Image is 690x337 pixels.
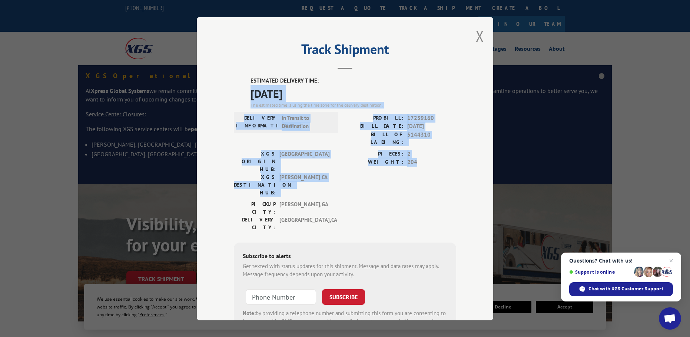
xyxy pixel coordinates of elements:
strong: Note: [243,309,256,316]
label: XGS ORIGIN HUB: [234,150,276,173]
span: Support is online [569,269,631,275]
span: In Transit to Destination [282,114,332,130]
a: Open chat [659,307,681,330]
div: by providing a telephone number and submitting this form you are consenting to be contacted by SM... [243,309,447,334]
div: The estimated time is using the time zone for the delivery destination. [251,101,456,108]
label: WEIGHT: [345,158,404,167]
button: Close modal [476,26,484,46]
button: SUBSCRIBE [322,289,365,304]
span: [DATE] [407,122,456,131]
label: DELIVERY CITY: [234,216,276,231]
span: Questions? Chat with us! [569,258,673,264]
span: [GEOGRAPHIC_DATA] , CA [279,216,329,231]
span: 17259160 [407,114,456,122]
span: 2 [407,150,456,158]
label: XGS DESTINATION HUB: [234,173,276,196]
label: BILL OF LADING: [345,130,404,146]
label: PIECES: [345,150,404,158]
div: Get texted with status updates for this shipment. Message and data rates may apply. Message frequ... [243,262,447,278]
div: Subscribe to alerts [243,251,447,262]
input: Phone Number [246,289,316,304]
span: [PERSON_NAME] CA [279,173,329,196]
span: Chat with XGS Customer Support [569,282,673,296]
label: PROBILL: [345,114,404,122]
span: 204 [407,158,456,167]
span: [GEOGRAPHIC_DATA] [279,150,329,173]
span: Chat with XGS Customer Support [588,286,663,292]
span: [PERSON_NAME] , GA [279,200,329,216]
span: 5144310 [407,130,456,146]
label: ESTIMATED DELIVERY TIME: [251,77,456,85]
label: BILL DATE: [345,122,404,131]
span: [DATE] [251,85,456,101]
label: DELIVERY INFORMATION: [236,114,278,130]
label: PICKUP CITY: [234,200,276,216]
h2: Track Shipment [234,44,456,58]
